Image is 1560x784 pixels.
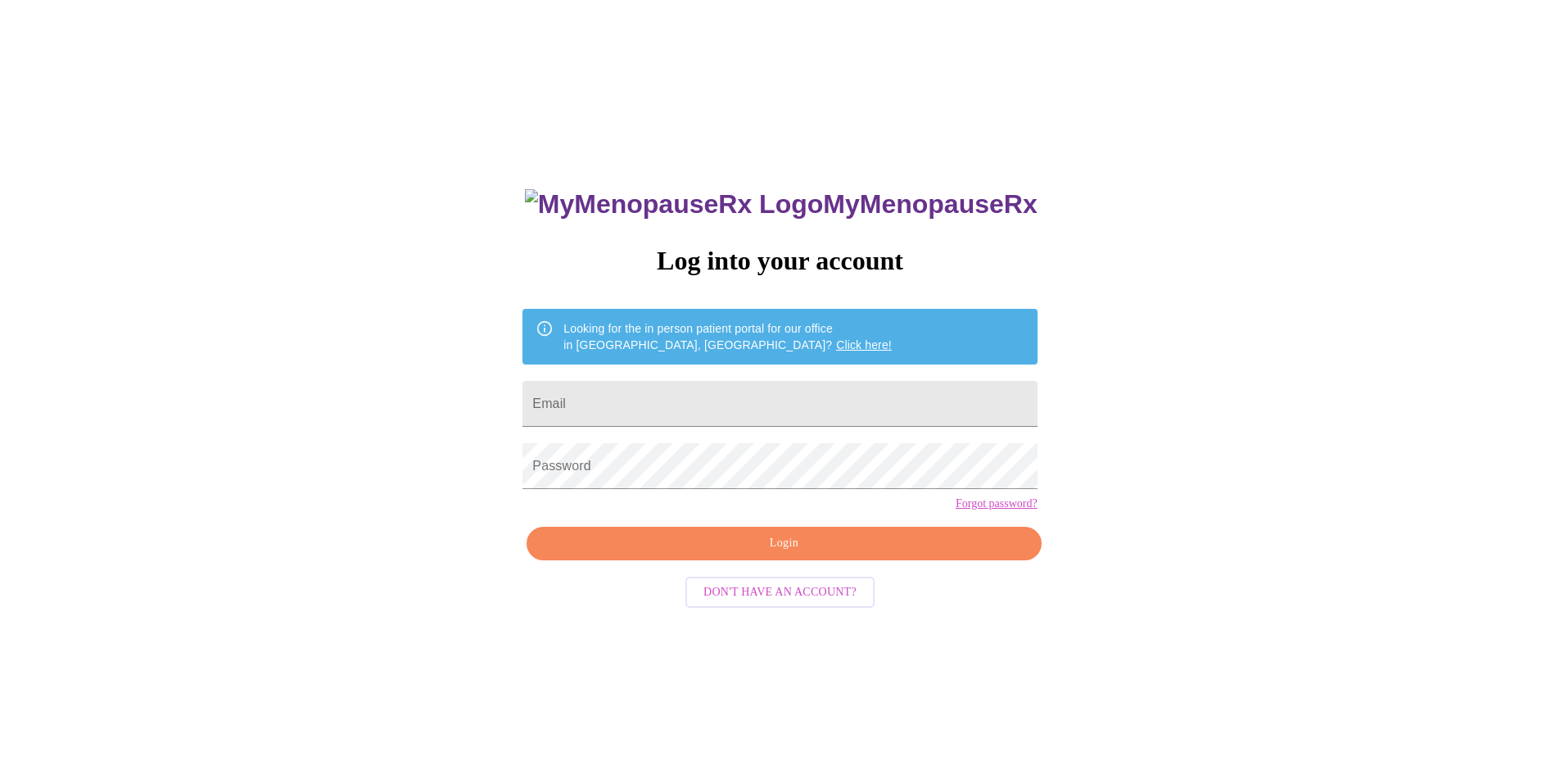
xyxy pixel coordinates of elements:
img: MyMenopauseRx Logo [525,189,823,220]
a: Click here! [836,338,892,351]
span: Login [545,533,1022,554]
a: Don't have an account? [681,584,879,598]
div: Looking for the in person patient portal for our office in [GEOGRAPHIC_DATA], [GEOGRAPHIC_DATA]? [563,314,892,360]
h3: Log into your account [522,246,1037,276]
button: Don't have an account? [685,577,875,609]
button: Login [527,527,1041,560]
h3: MyMenopauseRx [525,189,1038,220]
a: Forgot password? [956,497,1038,510]
span: Don't have an account? [703,582,857,603]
